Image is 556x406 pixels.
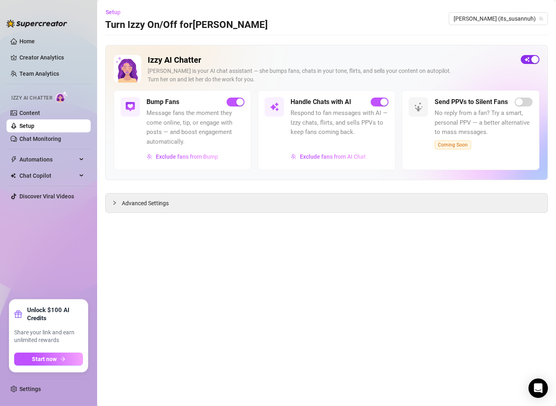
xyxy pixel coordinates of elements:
[11,173,16,179] img: Chat Copilot
[19,70,59,77] a: Team Analytics
[454,13,543,25] span: Susanna (its_susannuh)
[19,123,34,129] a: Setup
[270,102,279,112] img: svg%3e
[19,136,61,142] a: Chat Monitoring
[146,150,219,163] button: Exclude fans from Bump
[6,19,67,28] img: logo-BBDzfeDw.svg
[19,51,84,64] a: Creator Analytics
[14,310,22,318] span: gift
[55,91,68,103] img: AI Chatter
[19,169,77,182] span: Chat Copilot
[14,329,83,344] span: Share your link and earn unlimited rewards
[114,55,141,83] img: Izzy AI Chatter
[291,108,388,137] span: Respond to fan messages with AI — Izzy chats, flirts, and sells PPVs to keep fans coming back.
[60,356,66,362] span: arrow-right
[435,140,471,149] span: Coming Soon
[19,193,74,200] a: Discover Viral Videos
[27,306,83,322] strong: Unlock $100 AI Credits
[112,200,117,205] span: collapsed
[435,108,533,137] span: No reply from a fan? Try a smart, personal PPV — a better alternative to mass messages.
[19,153,77,166] span: Automations
[291,154,297,159] img: svg%3e
[147,154,153,159] img: svg%3e
[414,102,423,112] img: svg%3e
[291,97,351,107] h5: Handle Chats with AI
[105,6,127,19] button: Setup
[112,198,122,207] div: collapsed
[156,153,218,160] span: Exclude fans from Bump
[125,102,135,112] img: svg%3e
[146,108,244,147] span: Message fans the moment they come online, tip, or engage with posts — and boost engagement automa...
[11,94,52,102] span: Izzy AI Chatter
[105,19,268,32] h3: Turn Izzy On/Off for [PERSON_NAME]
[19,110,40,116] a: Content
[19,386,41,392] a: Settings
[435,97,508,107] h5: Send PPVs to Silent Fans
[291,150,366,163] button: Exclude fans from AI Chat
[148,55,514,65] h2: Izzy AI Chatter
[11,156,17,163] span: thunderbolt
[148,67,514,84] div: [PERSON_NAME] is your AI chat assistant — she bumps fans, chats in your tone, flirts, and sells y...
[146,97,179,107] h5: Bump Fans
[300,153,366,160] span: Exclude fans from AI Chat
[106,9,121,15] span: Setup
[539,16,543,21] span: team
[32,356,57,362] span: Start now
[14,353,83,366] button: Start nowarrow-right
[122,199,169,208] span: Advanced Settings
[528,378,548,398] div: Open Intercom Messenger
[19,38,35,45] a: Home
